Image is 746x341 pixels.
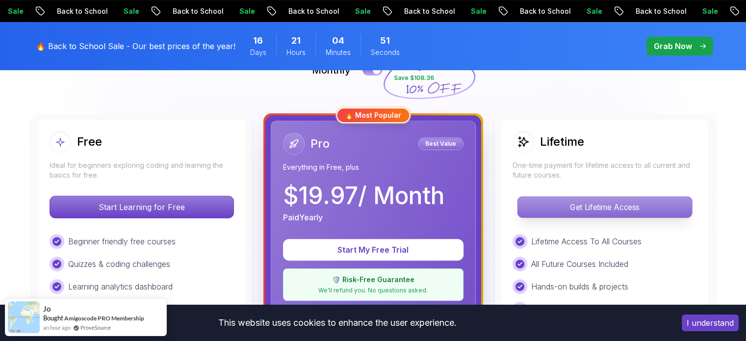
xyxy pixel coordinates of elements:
span: 4 Minutes [332,34,344,48]
p: Ideal for beginners exploring coding and learning the basics for free. [50,160,234,180]
p: Back to School [155,6,222,16]
p: Back to School [503,6,569,16]
a: Start My Free Trial [283,245,463,255]
span: Days [250,48,266,57]
p: Hands-on builds & projects [531,281,628,292]
p: One-time payment for lifetime access to all current and future courses. [513,160,697,180]
p: 🔥 Back to School Sale - Our best prices of the year! [36,40,235,52]
button: Accept cookies [682,315,739,331]
p: Paid Yearly [283,211,323,223]
p: Back to School [271,6,338,16]
p: Sale [454,6,485,16]
p: Certificate of completion [531,303,619,315]
p: Sale [338,6,369,16]
p: We'll refund you. No questions asked. [289,287,457,294]
span: an hour ago [43,323,71,332]
p: Sale [222,6,254,16]
a: ProveSource [80,323,111,332]
h2: Pro [310,136,330,152]
button: Start Learning for Free [50,196,234,218]
span: Seconds [371,48,400,57]
p: Everything in Free, plus [283,162,463,172]
p: Start My Free Trial [295,244,452,256]
span: 16 Days [253,34,263,48]
span: Jo [43,305,51,313]
a: Get Lifetime Access [513,202,697,212]
p: Grab Now [654,40,692,52]
p: Back to School [618,6,685,16]
a: Amigoscode PRO Membership [64,315,144,322]
button: Start My Free Trial [283,239,463,261]
span: Hours [286,48,306,57]
div: This website uses cookies to enhance the user experience. [7,312,667,334]
p: Back to School [40,6,106,16]
span: 21 Hours [291,34,301,48]
p: Beginner friendly free courses [68,236,176,247]
p: Get Lifetime Access [517,197,692,217]
span: Bought [43,314,63,322]
p: Monthly [312,63,351,77]
h2: Free [77,134,102,150]
p: Sale [106,6,138,16]
p: 🛡️ Risk-Free Guarantee [289,275,457,285]
p: Lifetime Access To All Courses [531,236,642,247]
img: provesource social proof notification image [8,301,40,333]
p: Back to School [387,6,454,16]
span: Minutes [326,48,351,57]
h2: Lifetime [540,134,584,150]
p: All Future Courses Included [531,258,628,270]
p: Sale [685,6,717,16]
p: Sale [569,6,601,16]
button: Get Lifetime Access [517,196,692,218]
p: Best Value [419,139,462,149]
p: Learning analytics dashboard [68,281,173,292]
a: Start Learning for Free [50,202,234,212]
p: Quizzes & coding challenges [68,258,170,270]
p: $ 19.97 / Month [283,184,444,208]
span: 51 Seconds [380,34,390,48]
